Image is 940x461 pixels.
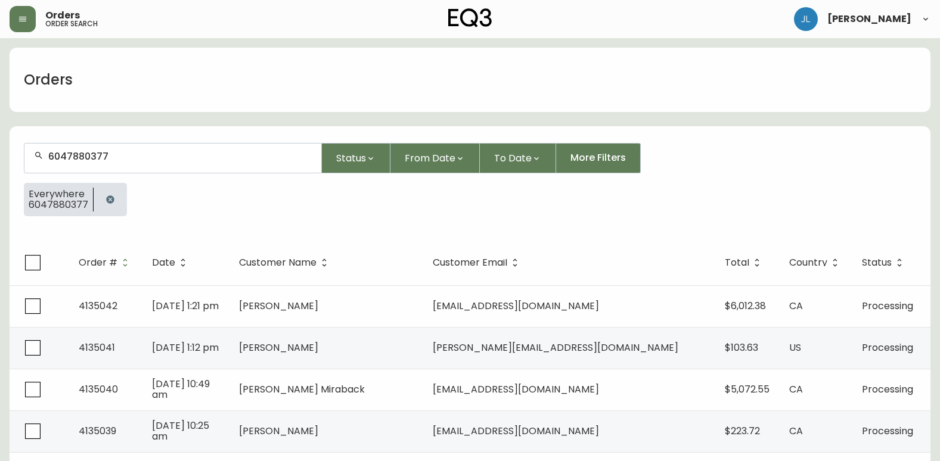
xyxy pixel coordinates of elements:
[862,382,913,396] span: Processing
[45,11,80,20] span: Orders
[433,341,678,354] span: [PERSON_NAME][EMAIL_ADDRESS][DOMAIN_NAME]
[239,341,318,354] span: [PERSON_NAME]
[29,200,88,210] span: 6047880377
[79,299,117,313] span: 4135042
[48,151,312,162] input: Search
[827,14,911,24] span: [PERSON_NAME]
[789,424,803,438] span: CA
[448,8,492,27] img: logo
[390,143,480,173] button: From Date
[45,20,98,27] h5: order search
[79,341,115,354] span: 4135041
[862,259,892,266] span: Status
[152,257,191,268] span: Date
[322,143,390,173] button: Status
[152,299,219,313] span: [DATE] 1:21 pm
[152,419,209,443] span: [DATE] 10:25 am
[239,424,318,438] span: [PERSON_NAME]
[725,257,765,268] span: Total
[405,151,455,166] span: From Date
[789,259,827,266] span: Country
[570,151,626,164] span: More Filters
[79,382,118,396] span: 4135040
[79,257,133,268] span: Order #
[336,151,366,166] span: Status
[494,151,532,166] span: To Date
[725,424,760,438] span: $223.72
[239,259,317,266] span: Customer Name
[480,143,556,173] button: To Date
[725,299,766,313] span: $6,012.38
[789,299,803,313] span: CA
[239,382,365,396] span: [PERSON_NAME] Miraback
[789,341,801,354] span: US
[433,259,507,266] span: Customer Email
[725,259,749,266] span: Total
[794,7,818,31] img: 1c9c23e2a847dab86f8017579b61559c
[725,382,770,396] span: $5,072.55
[862,341,913,354] span: Processing
[789,257,843,268] span: Country
[79,424,116,438] span: 4135039
[725,341,758,354] span: $103.63
[79,259,117,266] span: Order #
[24,70,73,90] h1: Orders
[152,341,219,354] span: [DATE] 1:12 pm
[556,143,641,173] button: More Filters
[152,259,175,266] span: Date
[433,299,599,313] span: [EMAIL_ADDRESS][DOMAIN_NAME]
[29,189,88,200] span: Everywhere
[789,382,803,396] span: CA
[862,257,907,268] span: Status
[433,424,599,438] span: [EMAIL_ADDRESS][DOMAIN_NAME]
[862,299,913,313] span: Processing
[433,382,599,396] span: [EMAIL_ADDRESS][DOMAIN_NAME]
[239,299,318,313] span: [PERSON_NAME]
[152,377,210,401] span: [DATE] 10:49 am
[433,257,523,268] span: Customer Email
[862,424,913,438] span: Processing
[239,257,332,268] span: Customer Name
